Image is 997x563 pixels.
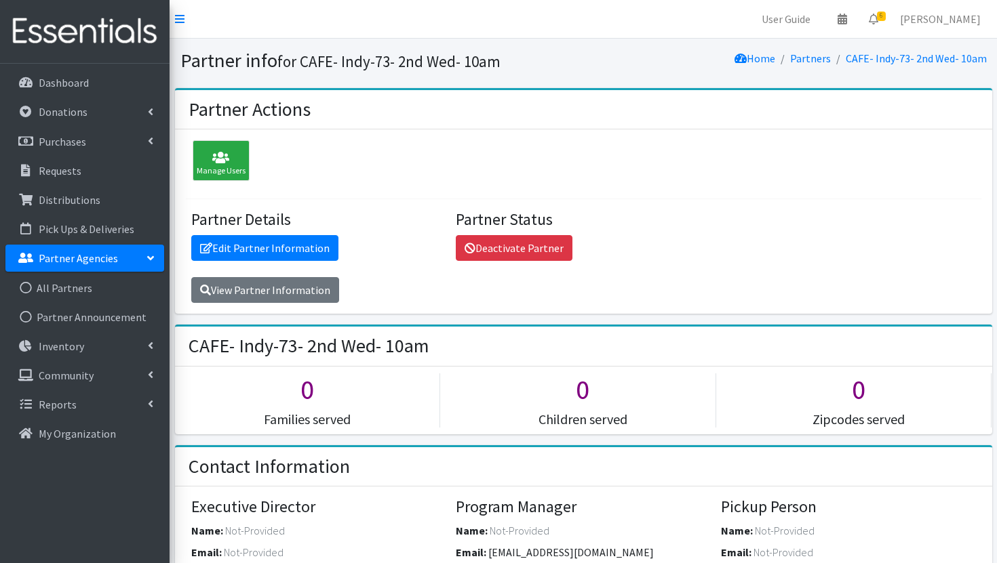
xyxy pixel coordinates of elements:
a: My Organization [5,420,164,447]
p: Dashboard [39,76,89,89]
img: HumanEssentials [5,9,164,54]
p: Community [39,369,94,382]
a: Manage Users [186,156,250,169]
h1: 0 [450,373,716,406]
h4: Program Manager [456,497,711,517]
p: Purchases [39,135,86,148]
span: Not-Provided [490,524,549,537]
p: Requests [39,164,81,178]
h2: Contact Information [189,455,350,478]
span: [EMAIL_ADDRESS][DOMAIN_NAME] [488,545,654,559]
label: Name: [721,522,753,539]
p: Distributions [39,193,100,207]
a: Deactivate Partner [456,235,572,261]
p: Inventory [39,339,84,353]
span: Not-Provided [755,524,815,537]
label: Name: [191,522,223,539]
span: Not-Provided [225,524,285,537]
p: My Organization [39,427,116,440]
h5: Zipcodes served [726,411,992,428]
a: Distributions [5,186,164,213]
span: Not-Provided [224,545,284,559]
p: Donations [39,105,87,119]
h1: 0 [175,373,440,406]
p: Reports [39,398,77,411]
label: Email: [191,544,222,560]
a: All Partners [5,274,164,301]
h1: 0 [726,373,992,406]
a: Donations [5,98,164,125]
a: Partners [790,51,831,65]
a: Requests [5,157,164,184]
h4: Partner Details [191,210,446,230]
a: [PERSON_NAME] [889,5,992,33]
span: Not-Provided [754,545,813,559]
a: Community [5,362,164,389]
p: Pick Ups & Deliveries [39,222,134,236]
a: Home [735,51,775,65]
a: CAFE- Indy-73- 2nd Wed- 10am [846,51,987,65]
a: Dashboard [5,69,164,96]
a: Purchases [5,128,164,155]
h5: Families served [175,411,440,428]
p: Partner Agencies [39,251,118,265]
a: Partner Announcement [5,304,164,331]
a: 6 [858,5,889,33]
h5: Children served [450,411,716,428]
label: Name: [456,522,488,539]
a: View Partner Information [191,277,339,303]
h1: Partner info [180,49,579,72]
h4: Partner Status [456,210,711,230]
div: Manage Users [193,140,250,181]
h4: Pickup Person [721,497,976,517]
label: Email: [721,544,751,560]
a: Inventory [5,333,164,360]
a: Pick Ups & Deliveries [5,215,164,243]
a: Partner Agencies [5,245,164,272]
h2: CAFE- Indy-73- 2nd Wed- 10am [189,335,429,358]
a: Reports [5,391,164,418]
span: 6 [877,12,886,21]
h2: Partner Actions [189,98,311,121]
h4: Executive Director [191,497,446,517]
label: Email: [456,544,486,560]
a: Edit Partner Information [191,235,338,261]
small: for CAFE- Indy-73- 2nd Wed- 10am [277,51,501,71]
a: User Guide [751,5,821,33]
